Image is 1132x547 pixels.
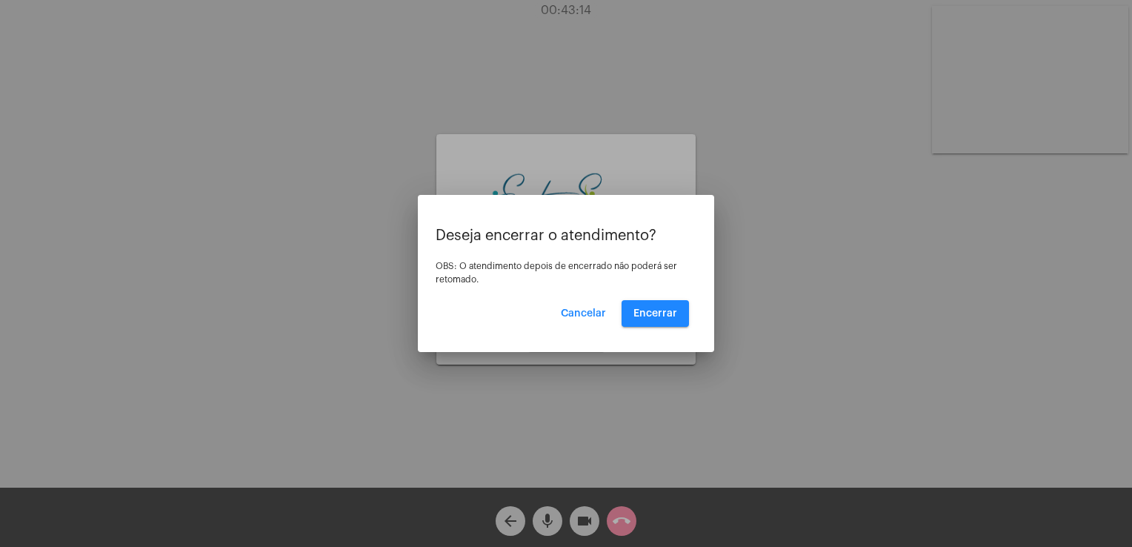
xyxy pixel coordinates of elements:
[436,228,696,244] p: Deseja encerrar o atendimento?
[549,300,618,327] button: Cancelar
[633,308,677,319] span: Encerrar
[436,262,677,284] span: OBS: O atendimento depois de encerrado não poderá ser retomado.
[622,300,689,327] button: Encerrar
[561,308,606,319] span: Cancelar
